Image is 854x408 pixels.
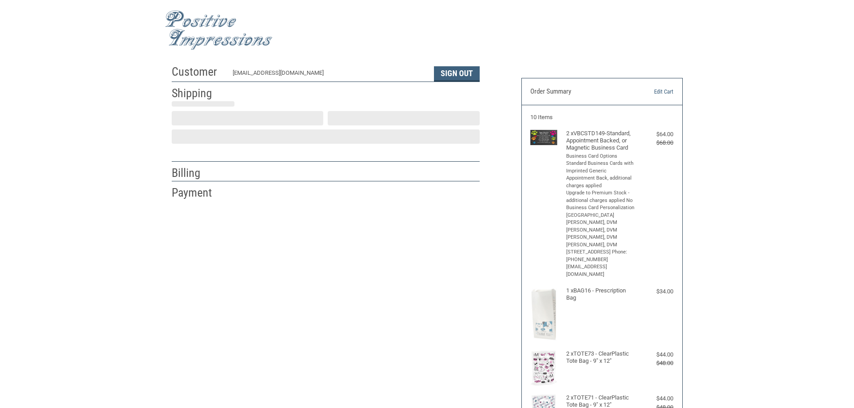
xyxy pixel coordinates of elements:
[566,350,636,365] h4: 2 x TOTE73 - ClearPlastic Tote Bag - 9" x 12"
[637,138,673,147] div: $68.00
[172,64,224,79] h2: Customer
[566,130,636,152] h4: 2 x VBCSTD149-Standard, Appointment Backed, or Magnetic Business Card
[530,87,628,96] h3: Order Summary
[637,394,673,403] div: $44.00
[530,114,673,121] h3: 10 Items
[434,66,480,82] button: Sign Out
[637,350,673,359] div: $44.00
[172,185,224,200] h2: Payment
[566,153,636,190] li: Business Card Options Standard Business Cards with Imprinted Generic Appointment Back, additional...
[233,69,425,82] div: [EMAIL_ADDRESS][DOMAIN_NAME]
[165,10,273,50] img: Positive Impressions
[637,130,673,139] div: $64.00
[172,166,224,180] h2: Billing
[566,189,636,204] li: Upgrade to Premium Stock - additional charges applied No
[637,359,673,368] div: $48.00
[172,86,224,101] h2: Shipping
[566,287,636,302] h4: 1 x BAG16 - Prescription Bag
[566,204,636,278] li: Business Card Personalization [GEOGRAPHIC_DATA] [PERSON_NAME], DVM [PERSON_NAME], DVM [PERSON_NAM...
[637,287,673,296] div: $34.00
[628,87,673,96] a: Edit Cart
